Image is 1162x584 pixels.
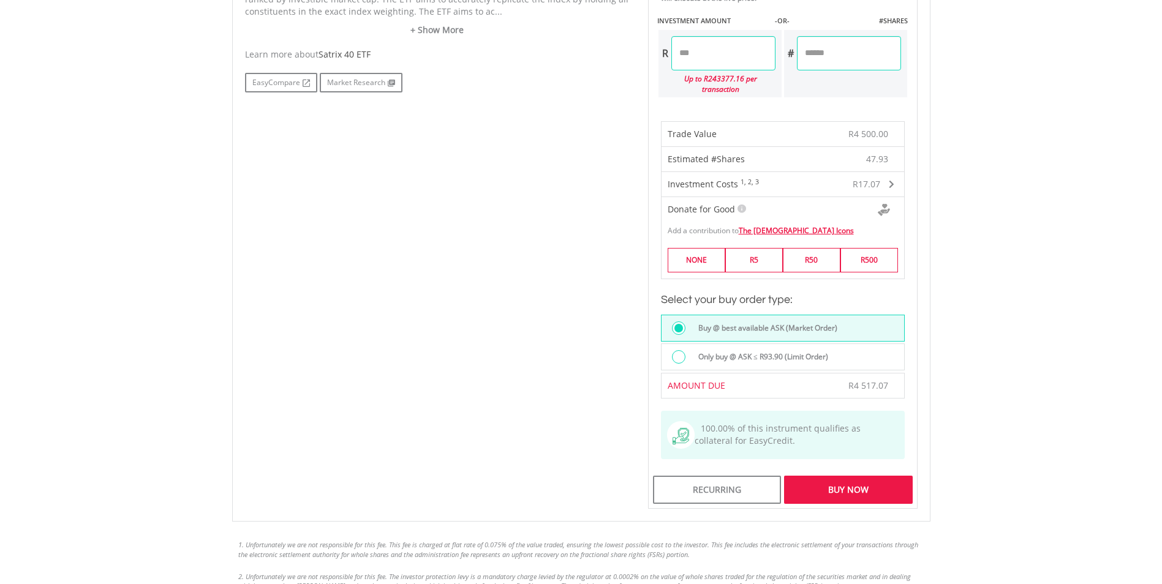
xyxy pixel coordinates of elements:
[320,73,402,92] a: Market Research
[853,178,880,190] span: R17.07
[668,248,725,272] label: NONE
[673,428,689,444] img: collateral-qualifying-green.svg
[661,291,905,309] h3: Select your buy order type:
[245,73,317,92] a: EasyCompare
[245,24,630,36] a: + Show More
[668,153,745,165] span: Estimated #Shares
[695,422,861,446] span: 100.00% of this instrument qualifies as collateral for EasyCredit.
[878,204,890,216] img: Donte For Good
[668,380,725,391] span: AMOUNT DUE
[658,36,671,70] div: R
[691,321,837,335] label: Buy @ best available ASK (Market Order)
[668,128,717,140] span: Trade Value
[784,36,797,70] div: #
[653,476,781,504] div: Recurring
[668,203,735,215] span: Donate for Good
[848,380,888,391] span: R4 517.07
[319,48,371,60] span: Satrix 40 ETF
[775,16,790,26] label: -OR-
[739,225,854,236] a: The [DEMOGRAPHIC_DATA] Icons
[658,70,775,97] div: Up to R243377.16 per transaction
[840,248,898,272] label: R500
[662,219,904,236] div: Add a contribution to
[783,248,840,272] label: R50
[866,153,888,165] span: 47.93
[657,16,731,26] label: INVESTMENT AMOUNT
[848,128,888,140] span: R4 500.00
[238,540,924,559] li: 1. Unfortunately we are not responsible for this fee. This fee is charged at flat rate of 0.075% ...
[245,48,630,61] div: Learn more about
[725,248,783,272] label: R5
[784,476,912,504] div: Buy Now
[668,178,738,190] span: Investment Costs
[741,178,759,186] sup: 1, 2, 3
[879,16,908,26] label: #SHARES
[691,350,828,364] label: Only buy @ ASK ≤ R93.90 (Limit Order)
